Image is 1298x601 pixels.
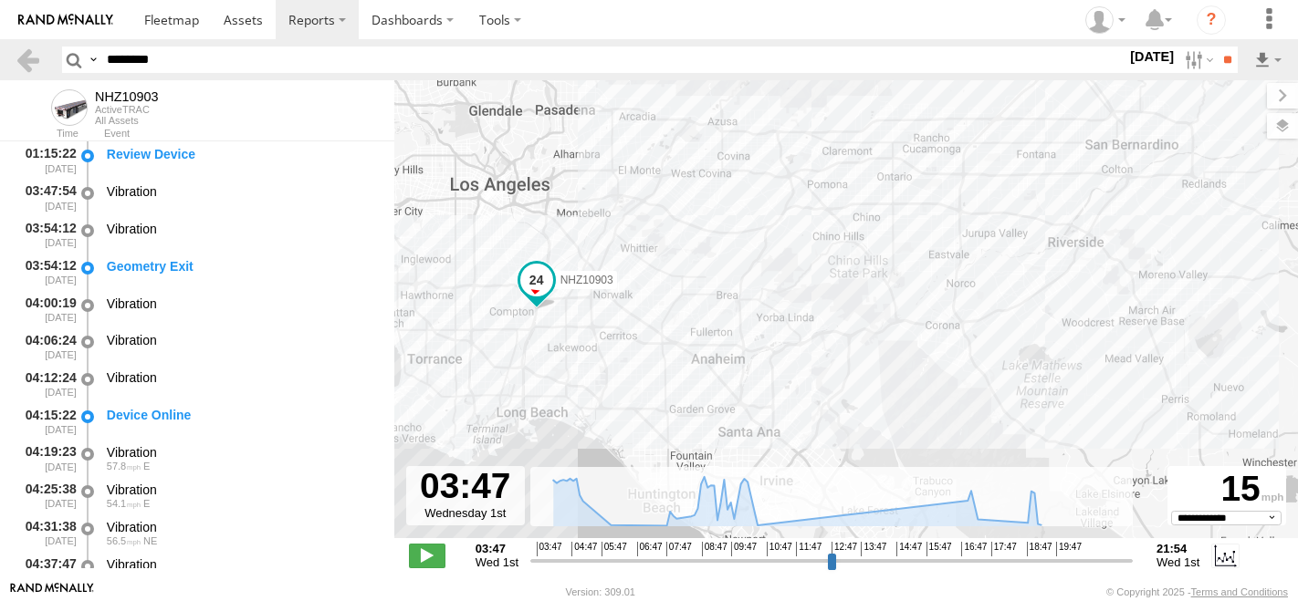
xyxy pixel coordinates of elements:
span: Heading: 42 [143,535,157,546]
span: 15:47 [926,542,952,556]
span: Heading: 84 [143,498,150,509]
div: Vibration [107,482,377,498]
strong: 03:47 [476,542,518,555]
span: 56.5 [107,535,141,546]
span: 07:47 [666,542,692,556]
div: 04:15:22 [DATE] [15,404,79,438]
label: Play/Stop [409,544,445,567]
span: 13:47 [861,542,886,556]
div: Zulema McIntosch [1079,6,1132,34]
span: 06:47 [637,542,663,556]
span: 05:47 [602,542,627,556]
div: Review Device [107,146,377,162]
span: Heading: 73 [143,461,150,471]
label: Search Filter Options [1178,47,1217,73]
div: ActiveTRAC [95,104,159,115]
div: Vibration [107,332,377,348]
label: [DATE] [1126,47,1178,67]
span: 11:47 [796,542,822,556]
div: Vibration [107,556,377,573]
span: 04:47 [571,542,597,556]
div: 04:12:24 [DATE] [15,367,79,400]
div: 04:37:47 [DATE] [15,554,79,587]
span: 18:47 [1027,542,1052,556]
div: Geometry Exit [107,258,377,275]
div: 04:06:24 [DATE] [15,330,79,364]
div: 04:25:38 [DATE] [15,479,79,513]
span: 12:47 [832,542,857,556]
label: Search Query [86,47,100,73]
span: 10:47 [767,542,792,556]
div: Event [104,130,394,139]
div: Device Online [107,407,377,423]
div: Vibration [107,444,377,461]
div: All Assets [95,115,159,126]
span: 17:47 [991,542,1017,556]
div: 03:47:54 [DATE] [15,181,79,214]
span: 19:47 [1056,542,1082,556]
div: 04:19:23 [DATE] [15,441,79,475]
span: 14:47 [896,542,922,556]
div: Vibration [107,183,377,200]
span: 08:47 [702,542,728,556]
a: Visit our Website [10,583,94,601]
div: Vibration [107,519,377,535]
div: Vibration [107,295,377,312]
span: Wed 1st Oct 2025 [1157,555,1199,569]
div: © Copyright 2025 - [1106,586,1288,597]
span: NHZ10903 [560,274,613,286]
span: 03:47 [537,542,562,556]
div: 04:31:38 [DATE] [15,516,79,550]
div: 04:00:19 [DATE] [15,293,79,326]
label: Export results as... [1252,47,1283,73]
span: 16:47 [961,542,987,556]
div: Time [15,130,79,139]
img: rand-logo.svg [18,14,113,26]
i: ? [1197,5,1226,35]
span: 57.8 [107,461,141,471]
span: 54.1 [107,498,141,509]
div: Vibration [107,369,377,386]
div: 03:54:12 [DATE] [15,255,79,289]
a: Terms and Conditions [1191,586,1288,597]
div: 01:15:22 [DATE] [15,143,79,177]
span: 09:47 [731,542,757,556]
div: Vibration [107,221,377,237]
strong: 21:54 [1157,542,1199,555]
div: 15 [1170,469,1283,511]
div: Version: 309.01 [566,586,635,597]
div: 03:54:12 [DATE] [15,218,79,252]
div: NHZ10903 - View Asset History [95,89,159,104]
a: Back to previous Page [15,47,41,73]
span: Wed 1st Oct 2025 [476,555,518,569]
